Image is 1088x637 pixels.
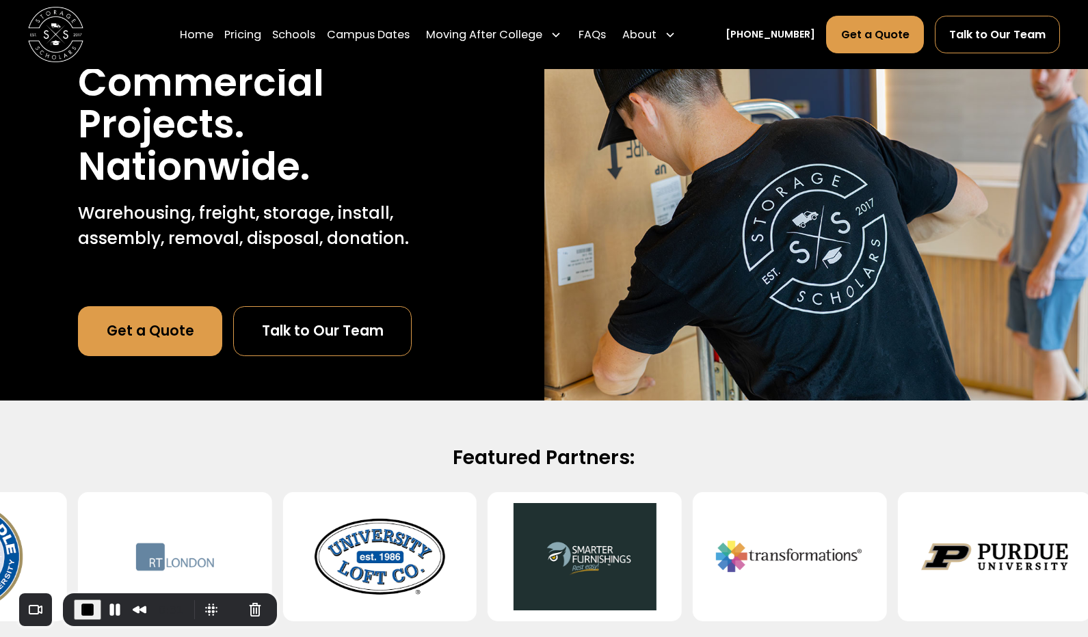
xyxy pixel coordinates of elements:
div: About [622,27,656,43]
a: Pricing [224,15,261,54]
div: About [617,15,682,54]
img: Storage Scholars main logo [28,7,83,62]
a: Campus Dates [327,15,410,54]
a: Talk to Our Team [233,306,412,356]
a: Home [180,15,213,54]
a: Schools [272,15,315,54]
div: Moving After College [426,27,542,43]
h1: Commercial Projects. Nationwide. [78,62,466,187]
a: Get a Quote [826,16,924,53]
a: Get a Quote [78,306,222,356]
a: [PHONE_NUMBER] [726,27,815,42]
a: Talk to Our Team [935,16,1061,53]
p: Warehousing, freight, storage, install, assembly, removal, disposal, donation. [78,201,466,251]
h2: Featured Partners: [101,445,987,470]
a: home [28,7,83,62]
a: FAQs [579,15,606,54]
div: Moving After College [421,15,568,54]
